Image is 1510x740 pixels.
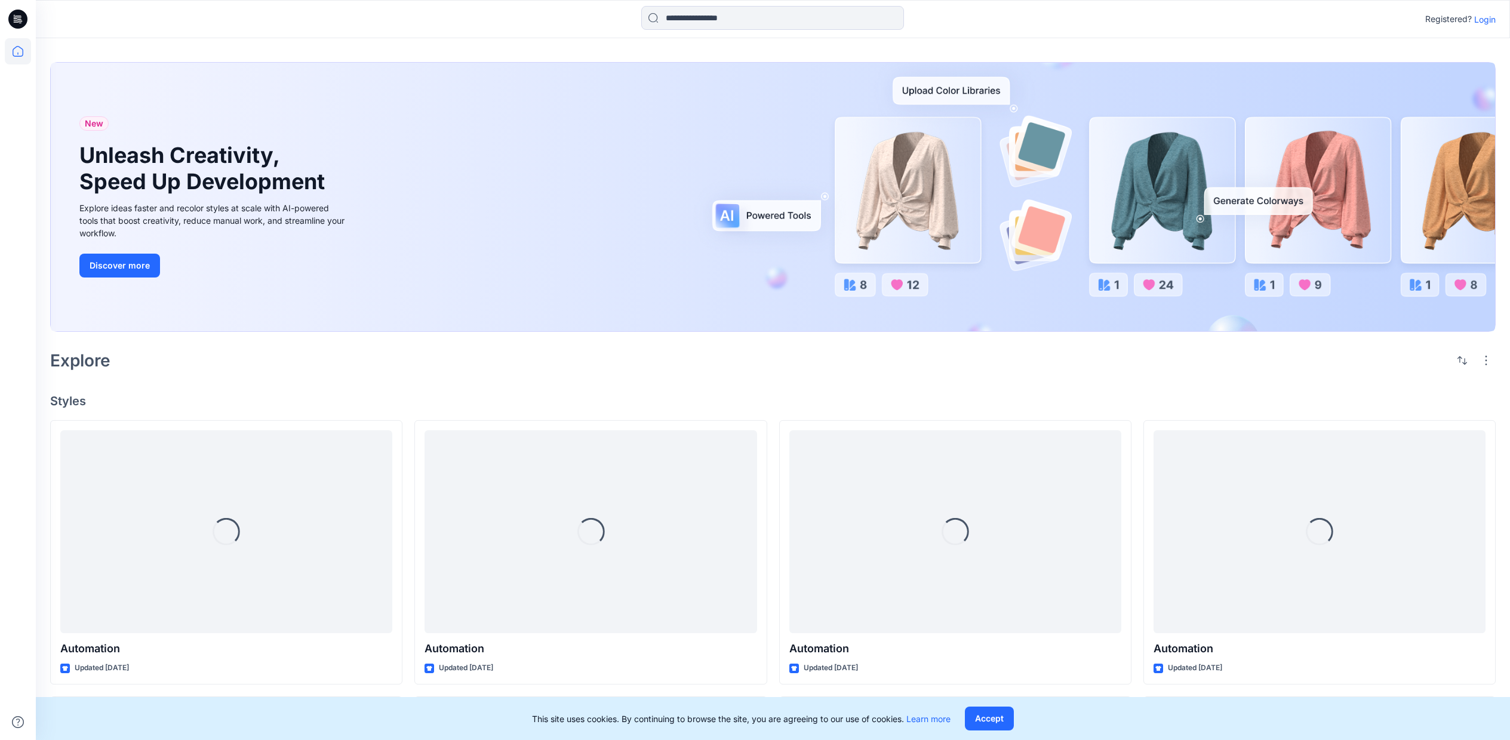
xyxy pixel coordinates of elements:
p: Automation [789,640,1121,657]
p: This site uses cookies. By continuing to browse the site, you are agreeing to our use of cookies. [532,713,951,725]
p: Updated [DATE] [75,662,129,674]
a: Discover more [79,254,348,277]
button: Accept [965,707,1014,730]
p: Registered? [1425,12,1472,26]
p: Automation [60,640,392,657]
p: Login [1474,13,1496,26]
a: Learn more [906,714,951,724]
h2: Explore [50,351,110,370]
p: Updated [DATE] [804,662,858,674]
span: New [85,116,103,131]
p: Updated [DATE] [1168,662,1222,674]
h1: Unleash Creativity, Speed Up Development [79,143,330,194]
button: Discover more [79,254,160,277]
p: Automation [425,640,756,657]
h4: Styles [50,394,1496,408]
div: Explore ideas faster and recolor styles at scale with AI-powered tools that boost creativity, red... [79,202,348,239]
p: Updated [DATE] [439,662,493,674]
p: Automation [1154,640,1486,657]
